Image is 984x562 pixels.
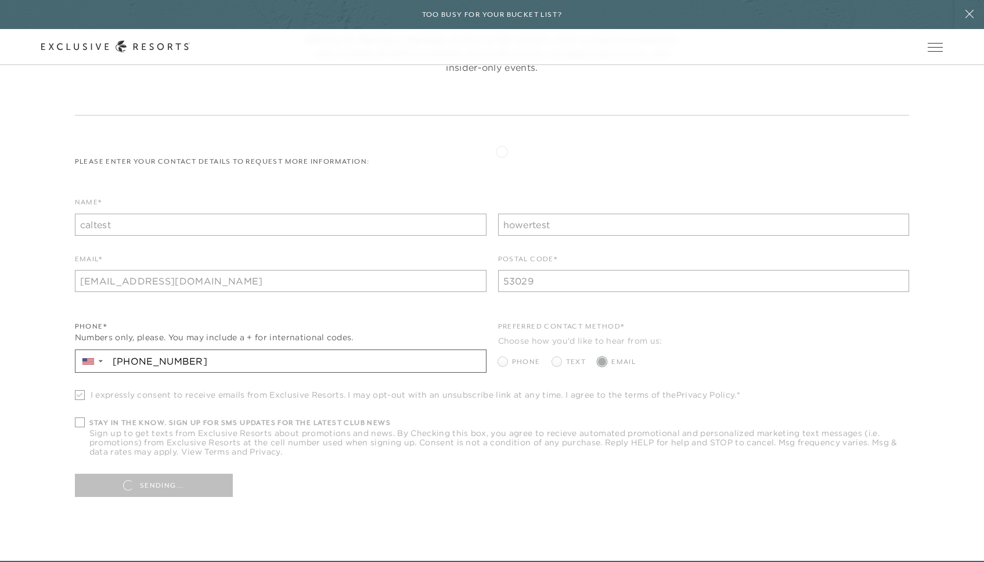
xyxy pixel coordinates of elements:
[75,156,910,167] p: Please enter your contact details to request more information:
[676,390,734,400] a: Privacy Policy
[928,43,943,51] button: Open navigation
[566,356,586,368] span: Text
[75,270,486,292] input: name@example.com
[498,254,558,271] label: Postal Code*
[422,9,563,20] h6: Too busy for your bucket list?
[75,197,102,214] label: Name*
[498,335,910,347] div: Choose how you'd like to hear from us:
[75,321,486,332] div: Phone*
[97,358,104,365] span: ▼
[75,214,486,236] input: First
[109,350,486,372] input: Enter a phone number
[75,474,233,497] button: Sending...
[498,321,625,338] legend: Preferred Contact Method*
[91,390,740,399] span: I expressly consent to receive emails from Exclusive Resorts. I may opt-out with an unsubscribe l...
[498,270,910,292] input: Postal Code
[89,417,910,428] h6: Stay in the know. Sign up for sms updates for the latest club news
[75,350,109,372] div: Country Code Selector
[89,428,910,456] span: Sign up to get texts from Exclusive Resorts about promotions and news. By Checking this box, you ...
[75,254,102,271] label: Email*
[498,214,910,236] input: Last
[512,356,540,368] span: Phone
[75,332,486,344] div: Numbers only, please. You may include a + for international codes.
[611,356,636,368] span: Email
